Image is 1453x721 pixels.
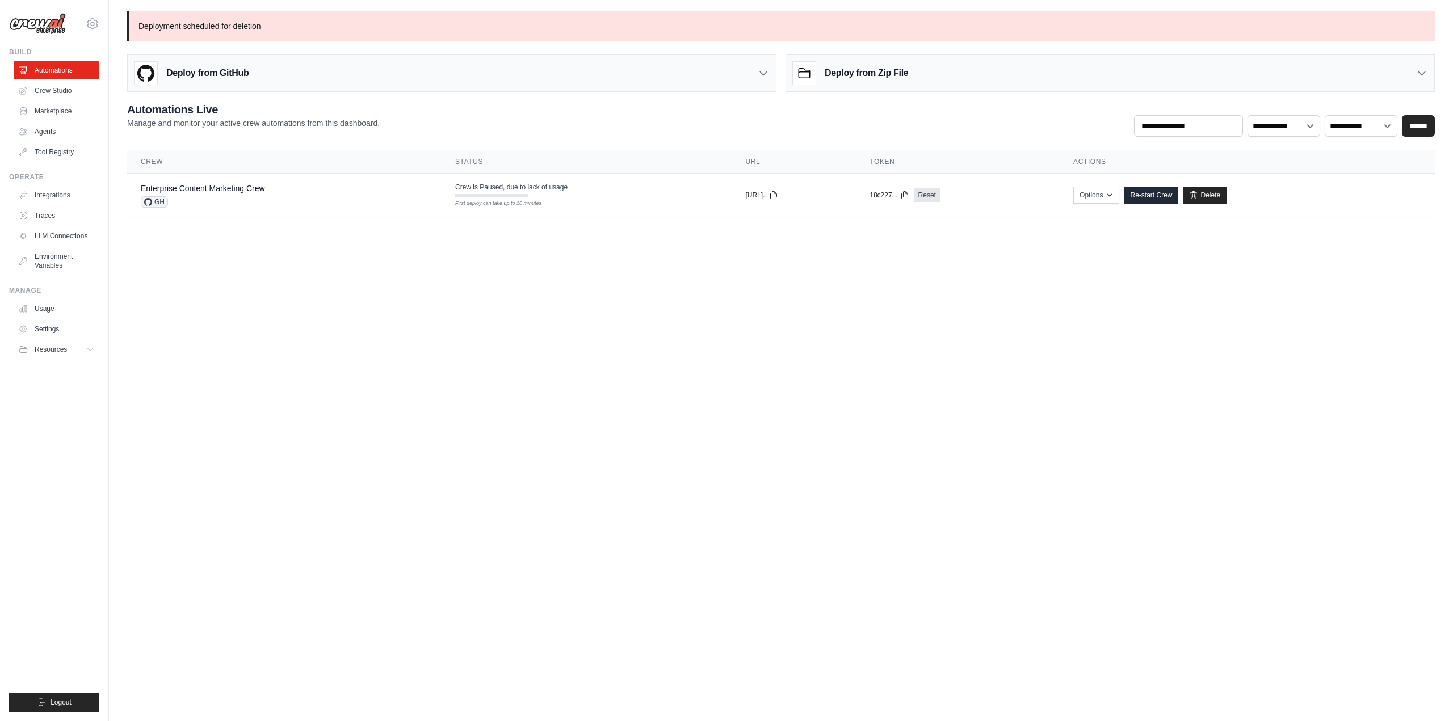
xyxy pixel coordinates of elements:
[9,286,99,295] div: Manage
[455,183,568,192] span: Crew is Paused, due to lack of usage
[1060,150,1435,174] th: Actions
[1073,187,1119,204] button: Options
[14,206,99,225] a: Traces
[856,150,1060,174] th: Token
[9,48,99,57] div: Build
[455,200,528,208] div: First deploy can take up to 10 minutes
[35,345,67,354] span: Resources
[914,188,940,202] a: Reset
[51,698,72,707] span: Logout
[127,150,442,174] th: Crew
[135,62,157,85] img: GitHub Logo
[127,117,380,129] p: Manage and monitor your active crew automations from this dashboard.
[14,123,99,141] a: Agents
[14,300,99,318] a: Usage
[1124,187,1178,204] a: Re-start Crew
[14,227,99,245] a: LLM Connections
[14,247,99,275] a: Environment Variables
[14,61,99,79] a: Automations
[14,340,99,359] button: Resources
[141,184,265,193] a: Enterprise Content Marketing Crew
[127,11,1435,41] p: Deployment scheduled for deletion
[825,66,908,80] h3: Deploy from Zip File
[166,66,249,80] h3: Deploy from GitHub
[732,150,856,174] th: URL
[14,82,99,100] a: Crew Studio
[442,150,732,174] th: Status
[9,693,99,712] button: Logout
[9,172,99,182] div: Operate
[1183,187,1227,204] a: Delete
[9,13,66,35] img: Logo
[870,191,909,200] button: 18c227...
[14,102,99,120] a: Marketplace
[141,196,168,208] span: GH
[14,186,99,204] a: Integrations
[14,143,99,161] a: Tool Registry
[127,102,380,117] h2: Automations Live
[14,320,99,338] a: Settings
